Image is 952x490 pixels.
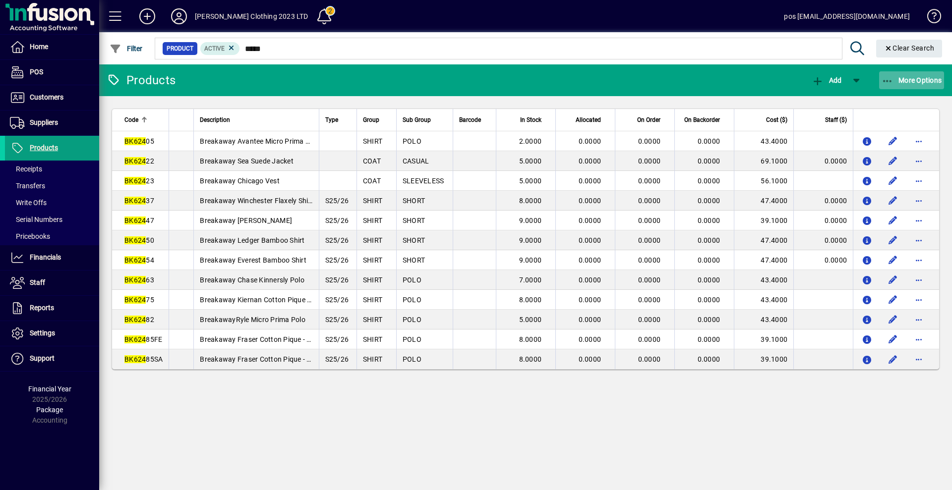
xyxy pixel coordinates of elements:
span: 0.0000 [698,355,720,363]
span: Cost ($) [766,114,787,125]
span: Type [325,114,338,125]
span: Reports [30,304,54,312]
button: More options [911,232,927,248]
button: Edit [885,173,901,189]
span: 54 [124,256,154,264]
td: 47.4000 [734,230,793,250]
button: Edit [885,331,901,347]
span: 85FE [124,335,162,343]
button: More options [911,193,927,209]
span: Pricebooks [10,232,50,240]
span: SHIRT [363,335,382,343]
span: Allocated [576,114,601,125]
a: Suppliers [5,110,99,135]
a: Staff [5,271,99,295]
button: More options [911,331,927,347]
em: BK624 [124,197,146,205]
td: 69.1000 [734,151,793,171]
span: 82 [124,316,154,324]
span: 75 [124,296,154,304]
span: 0.0000 [579,157,601,165]
span: 0.0000 [579,355,601,363]
span: SHIRT [363,236,382,244]
span: S25/26 [325,256,349,264]
span: POLO [403,276,421,284]
span: 0.0000 [638,137,661,145]
span: POS [30,68,43,76]
span: 7.0000 [519,276,542,284]
td: 0.0000 [793,230,853,250]
span: 0.0000 [638,197,661,205]
span: 5.0000 [519,157,542,165]
span: SHIRT [363,276,382,284]
span: Breakaway [PERSON_NAME] [200,217,292,224]
span: Breakaway Sea Suede Jacket [200,157,294,165]
span: Breakaway Chicago Vest [200,177,280,185]
span: SHORT [403,256,425,264]
span: 0.0000 [638,217,661,224]
span: SHORT [403,197,425,205]
span: Write Offs [10,199,47,207]
span: SLEEVELESS [403,177,444,185]
span: 0.0000 [638,316,661,324]
span: Transfers [10,182,45,190]
span: 85SA [124,355,163,363]
span: Staff [30,278,45,286]
td: 39.1000 [734,211,793,230]
span: Staff ($) [825,114,847,125]
span: SHIRT [363,256,382,264]
span: 9.0000 [519,256,542,264]
span: 8.0000 [519,296,542,304]
td: 0.0000 [793,211,853,230]
span: 0.0000 [579,256,601,264]
span: Suppliers [30,118,58,126]
button: More options [911,351,927,367]
button: Edit [885,312,901,327]
span: Barcode [459,114,481,125]
button: Add [131,7,163,25]
span: 0.0000 [698,256,720,264]
div: pos [EMAIL_ADDRESS][DOMAIN_NAME] [784,8,910,24]
span: COAT [363,157,381,165]
button: Edit [885,133,901,149]
span: 0.0000 [579,296,601,304]
span: S25/26 [325,217,349,224]
span: POLO [403,355,421,363]
span: 2.0000 [519,137,542,145]
span: 0.0000 [698,236,720,244]
a: Support [5,346,99,371]
span: 0.0000 [638,157,661,165]
span: S25/26 [325,355,349,363]
button: More options [911,252,927,268]
td: 43.4000 [734,310,793,329]
span: S25/26 [325,335,349,343]
span: Description [200,114,230,125]
span: 9.0000 [519,217,542,224]
span: 8.0000 [519,335,542,343]
span: Products [30,144,58,152]
td: 39.1000 [734,329,793,349]
span: 0.0000 [698,197,720,205]
span: 05 [124,137,154,145]
a: POS [5,60,99,85]
div: Type [325,114,351,125]
span: Breakaway Avantee Micro Prima L/S Polo [200,137,333,145]
span: 0.0000 [638,256,661,264]
button: Edit [885,252,901,268]
span: Add [812,76,841,84]
span: Customers [30,93,63,101]
button: More options [911,153,927,169]
span: Breakaway Fraser Cotton Pique - Fennel [200,335,328,343]
span: SHIRT [363,316,382,324]
div: In Stock [502,114,550,125]
span: Breakaway Everest Bamboo Shirt [200,256,306,264]
a: Home [5,35,99,59]
span: POLO [403,137,421,145]
div: [PERSON_NAME] Clothing 2023 LTD [195,8,308,24]
span: SHORT [403,236,425,244]
button: Edit [885,193,901,209]
span: Breakaway Kiernan Cotton Pique Polo [200,296,321,304]
span: S25/26 [325,236,349,244]
a: Knowledge Base [920,2,940,34]
button: Filter [107,40,145,57]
